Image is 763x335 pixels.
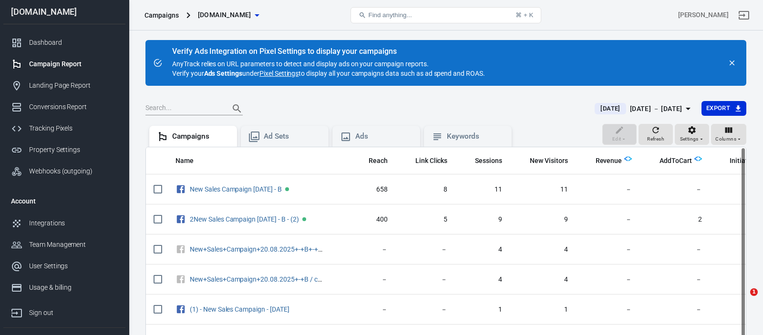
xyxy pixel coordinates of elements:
[647,215,702,224] span: 2
[175,183,186,195] svg: Facebook Ads
[647,305,702,315] span: －
[369,156,388,166] span: Reach
[463,156,502,166] span: Sessions
[29,166,118,176] div: Webhooks (outgoing)
[3,190,125,213] li: Account
[680,135,699,143] span: Settings
[3,96,125,118] a: Conversions Report
[3,8,125,16] div: [DOMAIN_NAME]
[475,156,502,166] span: Sessions
[624,155,632,162] img: Logo
[583,185,632,194] span: －
[647,156,692,166] span: AddToCart
[583,305,632,315] span: －
[356,185,388,194] span: 658
[630,103,682,115] div: [DATE] － [DATE]
[29,308,118,318] div: Sign out
[403,155,448,166] span: The number of clicks on links within the ad that led to advertiser-specified destinations
[29,218,118,228] div: Integrations
[190,185,282,193] a: New Sales Campaign [DATE] - B
[597,104,624,113] span: [DATE]
[732,4,755,27] a: Sign out
[3,234,125,255] a: Team Management
[3,139,125,161] a: Property Settings
[517,275,568,284] span: 4
[403,305,448,315] span: －
[29,283,118,293] div: Usage & billing
[175,213,186,225] svg: Facebook Ads
[190,216,300,223] span: 2New Sales Campaign 20.08.2025 - B - (2)
[3,53,125,75] a: Campaign Report
[678,10,729,20] div: Account id: vJBaXv7L
[463,245,502,254] span: 4
[198,9,251,21] span: emilygracememorial.com
[369,155,388,166] span: The number of people who saw your ads at least once. Reach is different from impressions, which m...
[517,215,568,224] span: 9
[172,47,485,56] div: Verify Ads Integration on Pixel Settings to display your campaigns
[403,275,448,284] span: －
[647,245,702,254] span: －
[190,306,291,313] span: (1) - New Sales Campaign - 13.08.2025
[517,156,568,166] span: New Visitors
[144,10,179,20] div: Campaigns
[368,11,412,19] span: Find anything...
[204,70,243,77] strong: Ads Settings
[264,132,321,142] div: Ad Sets
[190,275,358,283] a: New+Sales+Campaign+20.08.2025+-+B / cpc / facebook
[715,135,736,143] span: Columns
[583,275,632,284] span: －
[596,155,622,166] span: Total revenue calculated by AnyTrack.
[3,32,125,53] a: Dashboard
[29,123,118,133] div: Tracking Pixels
[647,135,664,143] span: Refresh
[190,215,299,223] a: 2New Sales Campaign [DATE] - B - (2)
[302,217,306,221] span: Active
[447,132,504,142] div: Keywords
[190,276,325,283] span: New+Sales+Campaign+20.08.2025+-+B / cpc / facebook
[583,245,632,254] span: －
[190,245,396,253] a: New+Sales+Campaign+20.08.2025+-+B+-+%282%29 / cpc / facebook
[356,275,388,284] span: －
[750,288,758,296] span: 1
[356,245,388,254] span: －
[259,69,299,78] a: Pixel Settings
[530,156,568,166] span: New Visitors
[175,156,206,166] span: Name
[29,81,118,91] div: Landing Page Report
[639,124,673,145] button: Refresh
[583,215,632,224] span: －
[3,255,125,277] a: User Settings
[596,156,622,166] span: Revenue
[701,101,746,116] button: Export
[660,156,692,166] span: AddToCart
[517,305,568,315] span: 1
[725,56,739,70] button: close
[172,48,485,78] div: AnyTrack relies on URL parameters to detect and display ads on your campaign reports. Verify your...
[175,156,194,166] span: Name
[175,244,186,255] svg: Unknown Facebook
[415,155,448,166] span: The number of clicks on links within the ad that led to advertiser-specified destinations
[675,124,709,145] button: Settings
[587,101,701,117] button: [DATE][DATE] － [DATE]
[190,246,325,253] span: New+Sales+Campaign+20.08.2025+-+B+-+%282%29 / cpc / facebook
[3,298,125,324] a: Sign out
[355,132,412,142] div: Ads
[517,185,568,194] span: 11
[29,102,118,112] div: Conversions Report
[226,97,248,120] button: Search
[463,305,502,315] span: 1
[356,305,388,315] span: －
[175,274,186,285] svg: Unknown Facebook
[694,155,702,162] img: Logo
[29,59,118,69] div: Campaign Report
[3,213,125,234] a: Integrations
[647,275,702,284] span: －
[403,185,448,194] span: 8
[145,102,222,115] input: Search...
[403,215,448,224] span: 5
[175,304,186,315] svg: Facebook Ads
[29,240,118,250] div: Team Management
[647,185,702,194] span: －
[29,38,118,48] div: Dashboard
[3,277,125,298] a: Usage & billing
